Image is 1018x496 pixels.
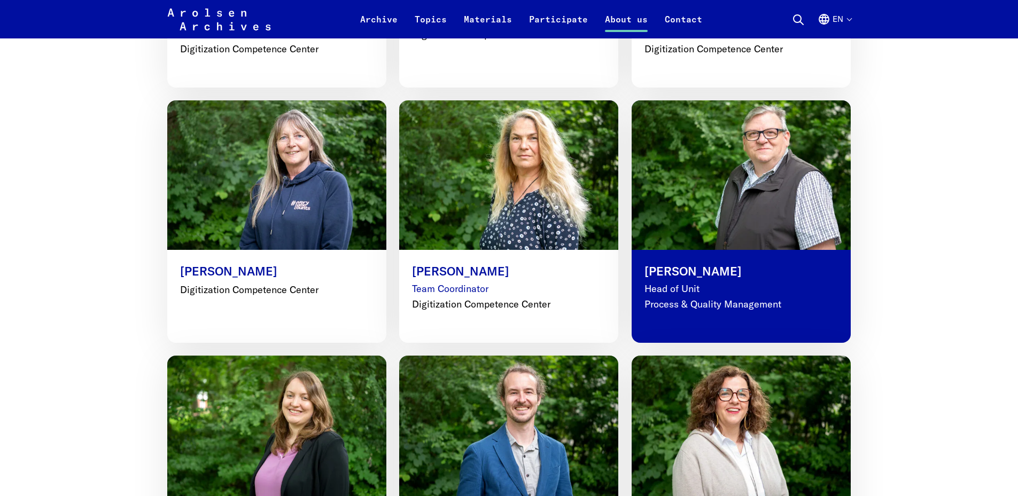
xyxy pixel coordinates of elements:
img: Ute Reuter [167,100,386,250]
nav: Primary [352,6,711,32]
p: Digitization Competence Center [180,42,374,56]
p: [PERSON_NAME] [412,263,605,280]
button: English, language selection [818,13,851,38]
a: Topics [406,13,455,38]
p: Process & Quality Management [644,297,838,311]
a: Participate [520,13,596,38]
img: Isabell Dreier [399,100,618,250]
p: Digitization Competence Center [412,297,605,311]
a: Archive [352,13,406,38]
a: Materials [455,13,520,38]
p: Digitization Competence Center [644,42,838,56]
p: Digitization Competence Center [180,282,374,297]
img: Michael Hoffmann [621,93,862,257]
a: Contact [656,13,711,38]
a: About us [596,13,656,38]
p: [PERSON_NAME] [180,263,374,280]
p: Team Coordinator [412,281,605,296]
p: [PERSON_NAME] [644,263,838,280]
p: Head of Unit [644,281,838,296]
